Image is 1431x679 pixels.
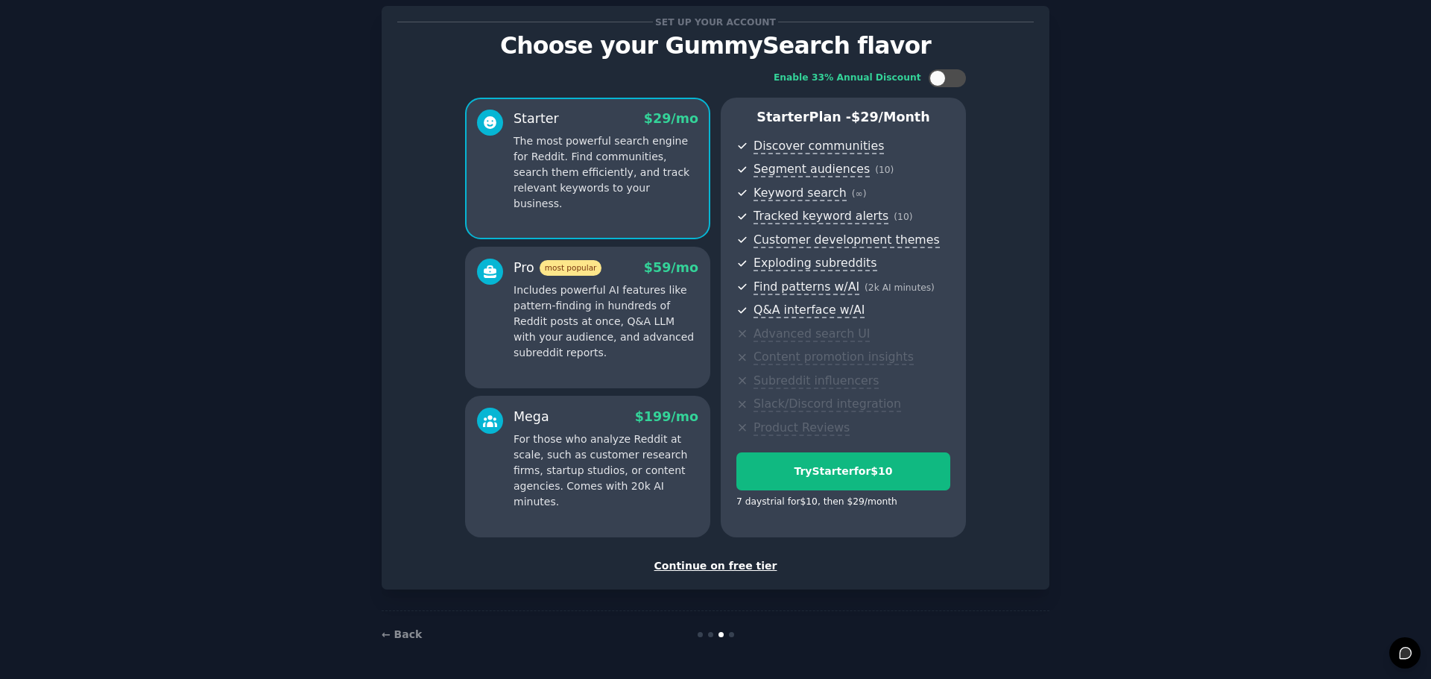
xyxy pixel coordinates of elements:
span: $ 29 /mo [644,111,698,126]
p: Starter Plan - [736,108,950,127]
span: Exploding subreddits [754,256,876,271]
span: Keyword search [754,186,847,201]
span: Customer development themes [754,233,940,248]
span: Product Reviews [754,420,850,436]
span: most popular [540,260,602,276]
button: TryStarterfor$10 [736,452,950,490]
div: Mega [514,408,549,426]
span: $ 59 /mo [644,260,698,275]
p: Choose your GummySearch flavor [397,33,1034,59]
span: Advanced search UI [754,326,870,342]
span: ( 2k AI minutes ) [865,282,935,293]
div: 7 days trial for $10 , then $ 29 /month [736,496,897,509]
span: Slack/Discord integration [754,397,901,412]
span: Content promotion insights [754,350,914,365]
span: Segment audiences [754,162,870,177]
span: Q&A interface w/AI [754,303,865,318]
span: $ 199 /mo [635,409,698,424]
span: ( 10 ) [894,212,912,222]
span: Find patterns w/AI [754,280,859,295]
span: $ 29 /month [851,110,930,124]
div: Try Starter for $10 [737,464,950,479]
span: ( 10 ) [875,165,894,175]
p: Includes powerful AI features like pattern-finding in hundreds of Reddit posts at once, Q&A LLM w... [514,282,698,361]
div: Enable 33% Annual Discount [774,72,921,85]
div: Starter [514,110,559,128]
a: ← Back [382,628,422,640]
p: For those who analyze Reddit at scale, such as customer research firms, startup studios, or conte... [514,432,698,510]
span: ( ∞ ) [852,189,867,199]
span: Tracked keyword alerts [754,209,888,224]
span: Set up your account [653,14,779,30]
span: Subreddit influencers [754,373,879,389]
span: Discover communities [754,139,884,154]
div: Continue on free tier [397,558,1034,574]
p: The most powerful search engine for Reddit. Find communities, search them efficiently, and track ... [514,133,698,212]
div: Pro [514,259,601,277]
